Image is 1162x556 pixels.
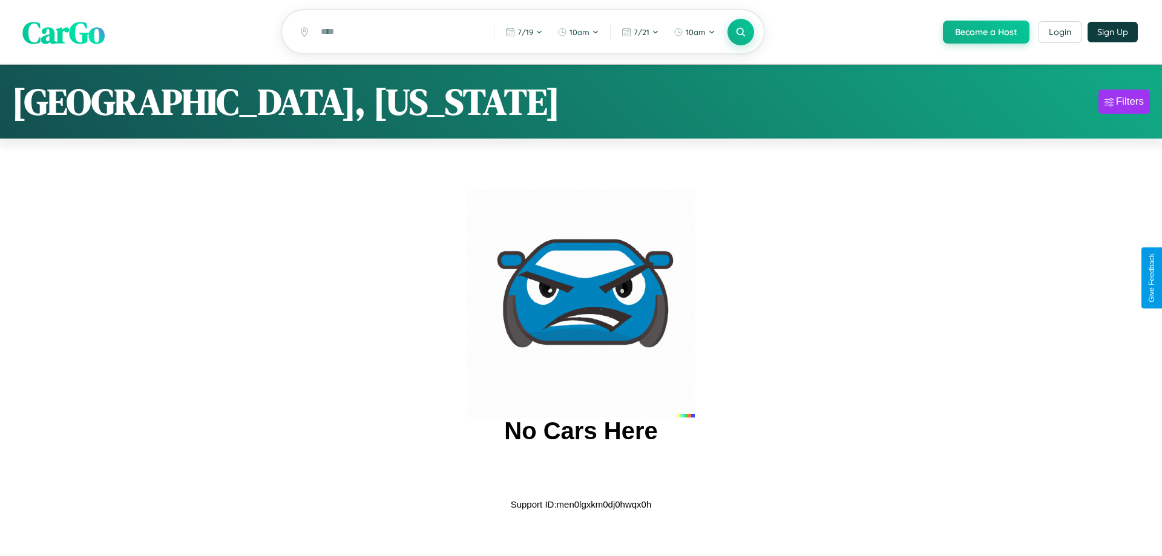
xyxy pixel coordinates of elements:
div: Filters [1116,96,1144,108]
button: 10am [551,22,605,42]
button: Sign Up [1088,22,1138,42]
img: car [467,190,695,417]
h1: [GEOGRAPHIC_DATA], [US_STATE] [12,77,560,126]
p: Support ID: men0lgxkm0dj0hwqx0h [511,496,652,512]
button: Filters [1098,90,1150,114]
span: 7 / 19 [517,27,533,37]
button: 7/21 [615,22,665,42]
span: 7 / 21 [634,27,649,37]
button: 10am [668,22,721,42]
button: Become a Host [943,21,1029,44]
h2: No Cars Here [504,417,657,445]
div: Give Feedback [1147,253,1156,303]
button: Login [1039,21,1082,43]
span: CarGo [22,11,105,53]
span: 10am [686,27,706,37]
span: 10am [570,27,589,37]
button: 7/19 [499,22,549,42]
